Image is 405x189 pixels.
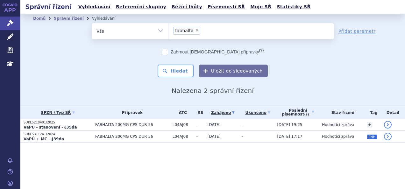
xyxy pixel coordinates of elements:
[54,16,84,21] a: Správní řízení
[195,28,199,32] span: ×
[193,106,204,119] th: RS
[275,3,312,11] a: Statistiky SŘ
[76,3,112,11] a: Vyhledávání
[24,108,92,117] a: SPZN / Typ SŘ
[367,122,373,128] a: +
[95,122,169,127] span: FABHALTA 200MG CPS DUR 56
[169,106,193,119] th: ATC
[322,134,354,139] span: Hodnotící zpráva
[162,49,264,55] label: Zahrnout [DEMOGRAPHIC_DATA] přípravky
[95,134,169,139] span: FABHALTA 200MG CPS DUR 56
[381,106,405,119] th: Detail
[304,113,309,116] abbr: (?)
[208,134,221,139] span: [DATE]
[173,122,193,127] span: L04AJ08
[20,2,76,11] h2: Správní řízení
[364,106,380,119] th: Tag
[114,3,168,11] a: Referenční skupiny
[242,108,274,117] a: Ukončeno
[206,3,247,11] a: Písemnosti SŘ
[202,26,206,34] input: fabhalta
[33,16,46,21] a: Domů
[208,108,238,117] a: Zahájeno
[92,14,124,23] li: Vyhledávání
[173,134,193,139] span: L04AJ08
[208,122,221,127] span: [DATE]
[277,122,302,127] span: [DATE] 19:25
[384,133,392,140] a: detail
[248,3,273,11] a: Moje SŘ
[196,134,204,139] span: -
[384,121,392,129] a: detail
[259,48,264,52] abbr: (?)
[322,122,354,127] span: Hodnotící zpráva
[242,122,243,127] span: -
[92,106,169,119] th: Přípravek
[242,134,243,139] span: -
[277,134,302,139] span: [DATE] 17:17
[24,137,64,141] strong: VaPÚ + MC - §39da
[277,106,319,119] a: Poslednípísemnost(?)
[175,28,194,33] span: fabhalta
[319,106,364,119] th: Stav řízení
[24,132,92,136] p: SUKLS311241/2024
[24,120,92,125] p: SUKLS210401/2025
[170,3,204,11] a: Běžící lhůty
[199,65,268,77] button: Uložit do sledovaných
[172,87,254,94] span: Nalezena 2 správní řízení
[24,125,77,129] strong: VaPÚ - stanovení - §39da
[338,28,376,34] a: Přidat parametr
[158,65,194,77] button: Hledat
[196,122,204,127] span: -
